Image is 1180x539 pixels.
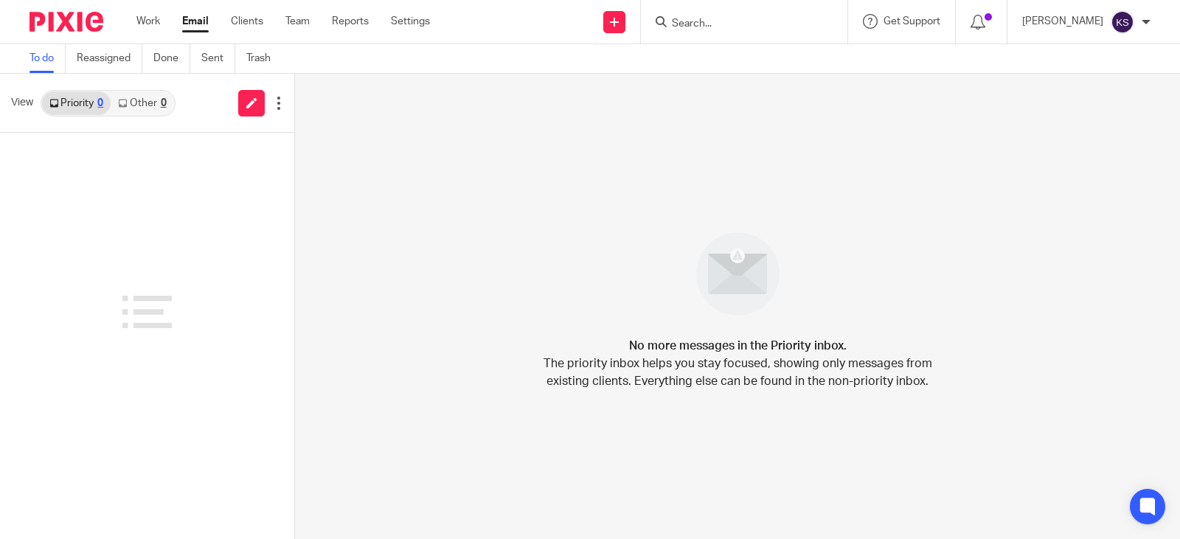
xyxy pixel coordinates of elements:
[246,44,282,73] a: Trash
[153,44,190,73] a: Done
[1022,14,1103,29] p: [PERSON_NAME]
[11,95,33,111] span: View
[201,44,235,73] a: Sent
[136,14,160,29] a: Work
[391,14,430,29] a: Settings
[332,14,369,29] a: Reports
[285,14,310,29] a: Team
[97,98,103,108] div: 0
[231,14,263,29] a: Clients
[161,98,167,108] div: 0
[1111,10,1134,34] img: svg%3E
[629,337,847,355] h4: No more messages in the Priority inbox.
[884,16,940,27] span: Get Support
[182,14,209,29] a: Email
[542,355,933,390] p: The priority inbox helps you stay focused, showing only messages from existing clients. Everythin...
[29,44,66,73] a: To do
[670,18,803,31] input: Search
[111,91,173,115] a: Other0
[77,44,142,73] a: Reassigned
[687,223,789,325] img: image
[29,12,103,32] img: Pixie
[42,91,111,115] a: Priority0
